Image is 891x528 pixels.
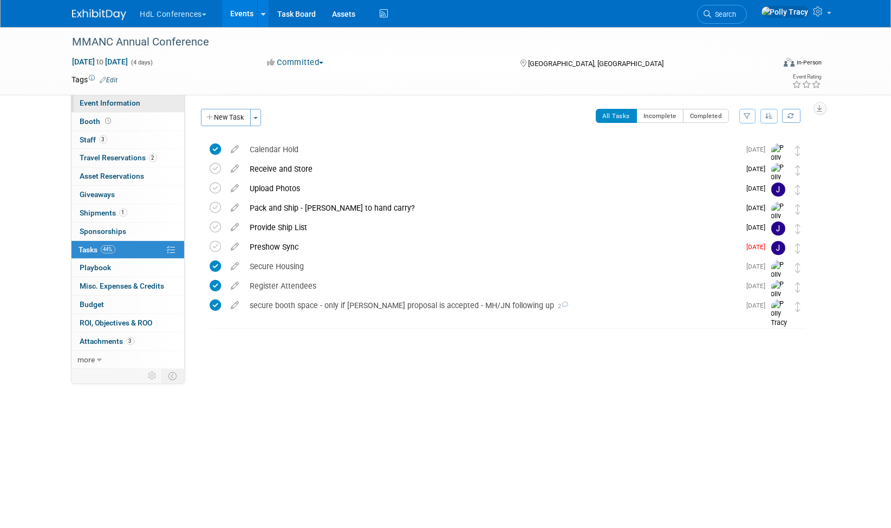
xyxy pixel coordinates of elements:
span: [DATE] [747,302,771,309]
a: Shipments1 [71,204,184,222]
button: Committed [263,57,328,68]
a: edit [226,281,245,291]
button: All Tasks [596,109,638,123]
img: Polly Tracy [771,299,788,328]
div: Register Attendees [245,277,740,295]
span: Booth not reserved yet [103,117,114,125]
div: Event Format [711,56,822,73]
i: Move task [796,185,801,195]
span: Budget [80,300,105,309]
div: Pack and Ship - [PERSON_NAME] to hand carry? [245,199,740,217]
a: Giveaways [71,186,184,204]
img: Format-Inperson.png [784,58,795,67]
i: Move task [796,243,801,253]
span: 44% [101,245,115,253]
span: 3 [99,135,107,144]
a: edit [226,203,245,213]
div: secure booth space - only if [PERSON_NAME] proposal is accepted - MH/JN following up [245,296,740,315]
button: Completed [683,109,729,123]
span: Giveaways [80,190,115,199]
img: Johnny Nguyen [771,182,785,197]
span: [GEOGRAPHIC_DATA], [GEOGRAPHIC_DATA] [528,60,664,68]
a: Booth [71,113,184,131]
i: Move task [796,204,801,214]
a: edit [226,223,245,232]
span: [DATE] [747,146,771,153]
a: Edit [100,76,118,84]
span: 2 [555,303,569,310]
span: Misc. Expenses & Credits [80,282,165,290]
span: [DATE] [747,243,771,251]
img: Johnny Nguyen [771,241,785,255]
a: more [71,351,184,369]
div: Receive and Store [245,160,740,178]
span: 2 [149,154,157,162]
i: Move task [796,146,801,156]
span: ROI, Objectives & ROO [80,318,153,327]
span: Travel Reservations [80,153,157,162]
span: Tasks [79,245,115,254]
div: Provide Ship List [245,218,740,237]
i: Move task [796,224,801,234]
a: edit [226,145,245,154]
a: Misc. Expenses & Credits [71,277,184,295]
div: Event Rating [792,74,821,80]
span: Staff [80,135,107,144]
td: Toggle Event Tabs [162,369,184,383]
span: Asset Reservations [80,172,145,180]
td: Personalize Event Tab Strip [144,369,162,383]
button: Incomplete [636,109,684,123]
span: [DATE] [747,204,771,212]
a: Budget [71,296,184,314]
span: 3 [126,337,134,345]
td: Tags [72,74,118,85]
a: Attachments3 [71,333,184,350]
span: Playbook [80,263,112,272]
div: Secure Housing [245,257,740,276]
span: [DATE] [747,282,771,290]
i: Move task [796,165,801,175]
div: Upload Photos [245,179,740,198]
span: Sponsorships [80,227,127,236]
span: [DATE] [747,185,771,192]
span: [DATE] [747,263,771,270]
span: to [95,57,106,66]
span: [DATE] [747,224,771,231]
a: edit [226,262,245,271]
div: MMANC Annual Conference [69,32,758,52]
img: Polly Tracy [771,202,788,231]
span: Booth [80,117,114,126]
a: edit [226,242,245,252]
a: ROI, Objectives & ROO [71,314,184,332]
span: Search [712,10,737,18]
i: Move task [796,263,801,273]
a: Event Information [71,94,184,112]
img: Polly Tracy [771,280,788,309]
img: Polly Tracy [771,144,788,172]
img: Johnny Nguyen [771,221,785,236]
a: Travel Reservations2 [71,149,184,167]
a: Sponsorships [71,223,184,240]
span: Shipments [80,208,127,217]
button: New Task [201,109,251,126]
a: edit [226,164,245,174]
div: Calendar Hold [245,140,740,159]
span: [DATE] [DATE] [72,57,129,67]
span: [DATE] [747,165,771,173]
i: Move task [796,282,801,292]
span: (4 days) [131,59,153,66]
a: Search [697,5,747,24]
span: Attachments [80,337,134,346]
a: Staff3 [71,131,184,149]
img: Polly Tracy [761,6,809,18]
a: edit [226,301,245,310]
span: 1 [119,208,127,217]
i: Move task [796,302,801,312]
img: Polly Tracy [771,163,788,192]
div: In-Person [796,58,822,67]
a: Tasks44% [71,241,184,259]
img: Polly Tracy [771,260,788,289]
span: Event Information [80,99,141,107]
span: more [78,355,95,364]
a: edit [226,184,245,193]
